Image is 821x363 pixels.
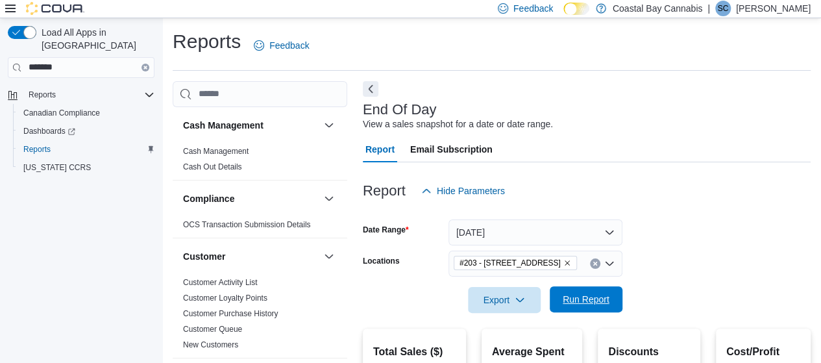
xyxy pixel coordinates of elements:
span: Cash Out Details [183,162,242,172]
span: Load All Apps in [GEOGRAPHIC_DATA] [36,26,154,52]
span: Dark Mode [563,15,564,16]
button: Compliance [183,192,319,205]
span: Customer Loyalty Points [183,293,267,303]
span: Dashboards [18,123,154,139]
a: Customer Activity List [183,278,258,287]
span: #203 - [STREET_ADDRESS] [460,257,561,269]
a: Customer Purchase History [183,309,278,318]
a: Dashboards [18,123,80,139]
label: Locations [363,256,400,266]
p: [PERSON_NAME] [736,1,811,16]
span: Reports [23,144,51,155]
button: Remove #203 - 442 Marine Dr. from selection in this group [563,259,571,267]
button: [US_STATE] CCRS [13,158,160,177]
a: [US_STATE] CCRS [18,160,96,175]
h3: Compliance [183,192,234,205]
div: Sam Cornish [715,1,731,16]
span: SC [718,1,729,16]
h2: Discounts [608,344,690,360]
a: Customer Queue [183,325,242,334]
span: Reports [29,90,56,100]
span: Feedback [269,39,309,52]
span: Export [476,287,533,313]
span: Customer Queue [183,324,242,334]
a: Cash Management [183,147,249,156]
span: Reports [18,142,154,157]
nav: Complex example [8,81,154,210]
button: Hide Parameters [416,178,510,204]
span: OCS Transaction Submission Details [183,219,311,230]
button: Canadian Compliance [13,104,160,122]
button: Customer [321,249,337,264]
span: [US_STATE] CCRS [23,162,91,173]
button: Clear input [141,64,149,71]
button: Cash Management [321,118,337,133]
span: Customer Purchase History [183,308,278,319]
a: Cash Out Details [183,162,242,171]
a: Canadian Compliance [18,105,105,121]
button: Run Report [550,286,622,312]
span: Report [365,136,395,162]
span: Washington CCRS [18,160,154,175]
div: View a sales snapshot for a date or date range. [363,118,553,131]
div: Customer [173,275,347,358]
p: Coastal Bay Cannabis [613,1,703,16]
span: Cash Management [183,146,249,156]
p: | [707,1,710,16]
h3: End Of Day [363,102,437,118]
span: Canadian Compliance [23,108,100,118]
span: Reports [23,87,154,103]
h1: Reports [173,29,241,55]
button: Reports [13,140,160,158]
button: Export [468,287,541,313]
span: New Customers [183,340,238,350]
span: Run Report [563,293,609,306]
button: Clear input [590,258,600,269]
label: Date Range [363,225,409,235]
input: Dark Mode [563,3,589,16]
a: OCS Transaction Submission Details [183,220,311,229]
button: [DATE] [448,219,622,245]
button: Next [363,81,378,97]
span: Dashboards [23,126,75,136]
span: #203 - 442 Marine Dr. [454,256,577,270]
span: Customer Activity List [183,277,258,288]
button: Compliance [321,191,337,207]
h2: Average Spent [492,344,572,360]
h3: Customer [183,250,225,263]
button: Reports [23,87,61,103]
button: Customer [183,250,319,263]
a: Reports [18,142,56,157]
span: Feedback [513,2,553,15]
a: Feedback [249,32,314,58]
button: Reports [3,86,160,104]
h2: Total Sales ($) [373,344,456,360]
a: Customer Loyalty Points [183,294,267,303]
h3: Cash Management [183,119,263,132]
button: Open list of options [604,258,615,269]
span: Email Subscription [410,136,493,162]
img: Cova [26,2,84,15]
div: Compliance [173,217,347,238]
div: Cash Management [173,144,347,180]
a: Dashboards [13,122,160,140]
button: Cash Management [183,119,319,132]
h3: Report [363,183,406,199]
a: New Customers [183,340,238,349]
span: Hide Parameters [437,184,505,197]
h2: Cost/Profit [726,344,800,360]
span: Canadian Compliance [18,105,154,121]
